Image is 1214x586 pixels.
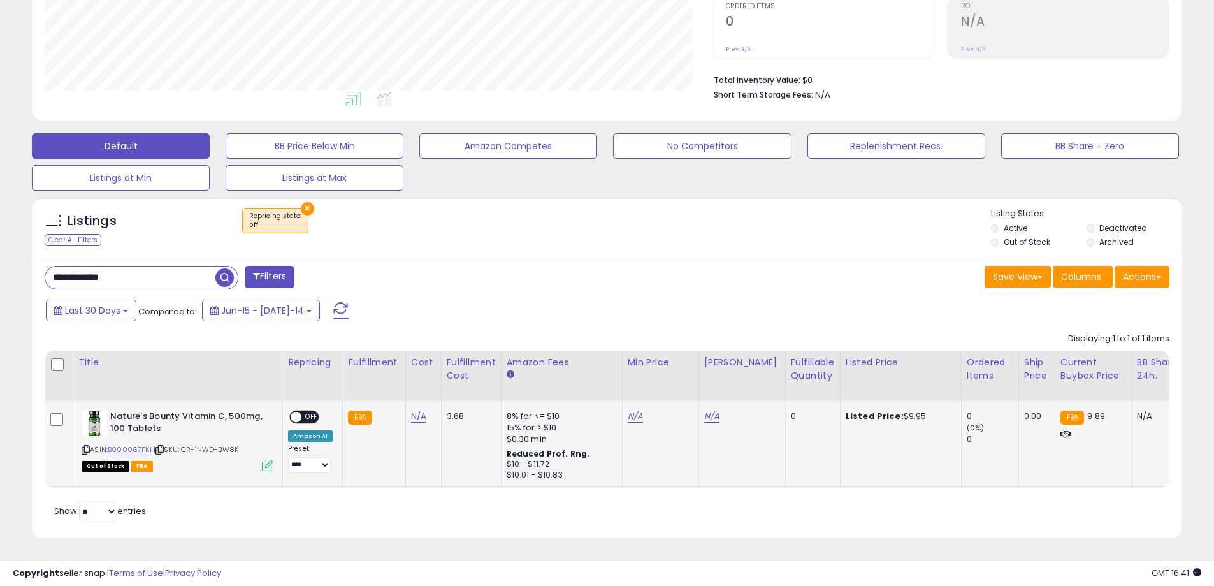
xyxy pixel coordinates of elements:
span: | SKU: CR-1NWD-BW8K [154,444,238,455]
div: Ordered Items [967,356,1013,383]
strong: Copyright [13,567,59,579]
li: $0 [714,71,1160,87]
div: $10.01 - $10.83 [507,470,612,481]
span: N/A [815,89,830,101]
div: Clear All Filters [45,234,101,246]
div: Fulfillment Cost [447,356,496,383]
div: Amazon Fees [507,356,617,369]
div: Displaying 1 to 1 of 1 items [1068,333,1169,345]
button: Actions [1115,266,1169,288]
h2: 0 [726,14,934,31]
button: BB Share = Zero [1001,133,1179,159]
a: Terms of Use [109,567,163,579]
small: FBA [348,411,372,425]
b: Reduced Prof. Rng. [507,448,590,459]
div: $9.95 [846,411,951,422]
span: Jun-15 - [DATE]-14 [221,304,304,317]
button: Default [32,133,210,159]
small: Amazon Fees. [507,369,514,381]
span: Repricing state : [249,211,301,230]
button: Filters [245,266,294,288]
div: Min Price [628,356,693,369]
small: Prev: N/A [961,45,986,53]
span: ROI [961,3,1169,10]
span: 2025-08-14 16:41 GMT [1152,567,1201,579]
img: 41oO1NF9+HL._SL40_.jpg [82,411,107,436]
span: 9.89 [1087,410,1105,422]
label: Archived [1099,237,1134,247]
span: All listings that are currently out of stock and unavailable for purchase on Amazon [82,461,129,472]
a: N/A [628,410,643,423]
span: Columns [1061,270,1101,283]
div: BB Share 24h. [1137,356,1183,383]
b: Short Term Storage Fees: [714,89,813,100]
button: No Competitors [613,133,791,159]
a: N/A [411,410,426,423]
div: Listed Price [846,356,956,369]
button: × [301,202,314,216]
h2: N/A [961,14,1169,31]
div: Preset: [288,444,333,473]
button: Listings at Min [32,165,210,191]
div: N/A [1137,411,1179,422]
div: Fulfillable Quantity [791,356,835,383]
div: 8% for <= $10 [507,411,612,422]
span: Show: entries [54,505,146,517]
div: off [249,221,301,230]
span: OFF [301,412,322,423]
div: seller snap | | [13,568,221,580]
b: Total Inventory Value: [714,75,800,85]
div: 0.00 [1024,411,1045,422]
div: 0 [967,434,1018,445]
b: Listed Price: [846,410,904,422]
a: N/A [704,410,719,423]
label: Out of Stock [1004,237,1050,247]
div: Fulfillment [348,356,400,369]
div: [PERSON_NAME] [704,356,780,369]
button: Save View [985,266,1051,288]
button: Last 30 Days [46,300,136,321]
a: Privacy Policy [165,567,221,579]
button: BB Price Below Min [226,133,403,159]
div: 0 [967,411,1018,422]
div: Ship Price [1024,356,1050,383]
h5: Listings [68,212,117,230]
p: Listing States: [991,208,1182,220]
div: Amazon AI [288,430,333,442]
small: (0%) [967,423,985,433]
small: FBA [1060,411,1084,425]
div: 3.68 [447,411,491,422]
b: Nature's Bounty Vitamin C, 500mg, 100 Tablets [110,411,265,437]
small: Prev: N/A [726,45,751,53]
span: Ordered Items [726,3,934,10]
span: Last 30 Days [65,304,120,317]
button: Listings at Max [226,165,403,191]
div: Cost [411,356,436,369]
div: 0 [791,411,830,422]
div: $10 - $11.72 [507,459,612,470]
label: Deactivated [1099,223,1147,233]
div: ASIN: [82,411,273,470]
button: Jun-15 - [DATE]-14 [202,300,320,321]
div: Repricing [288,356,337,369]
button: Amazon Competes [419,133,597,159]
button: Replenishment Recs. [807,133,985,159]
div: Title [78,356,277,369]
button: Columns [1053,266,1113,288]
div: $0.30 min [507,434,612,445]
label: Active [1004,223,1027,233]
div: 15% for > $10 [507,422,612,434]
span: Compared to: [138,305,197,318]
span: FBA [131,461,153,472]
div: Current Buybox Price [1060,356,1126,383]
a: B000067FKI [108,444,152,455]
